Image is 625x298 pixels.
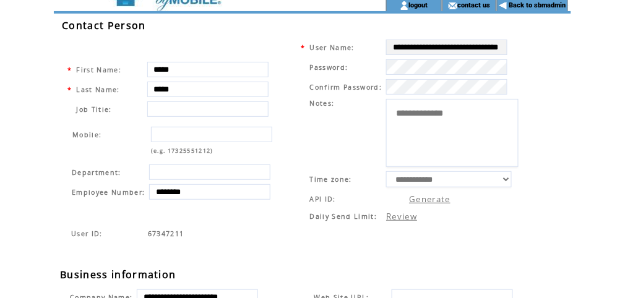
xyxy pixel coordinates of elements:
span: Department: [72,168,121,177]
span: Daily Send Limit: [310,212,377,221]
span: (e.g. 17325551212) [151,147,213,155]
span: User Name: [310,43,355,52]
span: Last Name: [76,85,119,94]
span: Contact Person [62,19,146,32]
a: Review [386,211,417,222]
a: Generate [409,194,450,205]
a: logout [409,1,428,9]
span: Password: [310,63,348,72]
span: Employee Number: [72,188,145,197]
img: backArrow.gif [499,1,508,11]
span: Job Title: [76,105,111,114]
span: Indicates the agent code for sign up page with sales agent or reseller tracking code [148,229,184,238]
span: Business information [60,268,176,281]
span: API ID: [310,195,336,203]
span: Indicates the agent code for sign up page with sales agent or reseller tracking code [71,229,103,238]
span: Notes: [310,99,335,108]
span: Mobile: [72,130,101,139]
img: account_icon.gif [400,1,409,11]
span: Time zone: [310,175,352,184]
span: Confirm Password: [310,83,382,92]
span: First Name: [76,66,121,74]
a: Back to sbmadmin [509,1,566,9]
a: contact us [457,1,490,9]
img: contact_us_icon.gif [448,1,457,11]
